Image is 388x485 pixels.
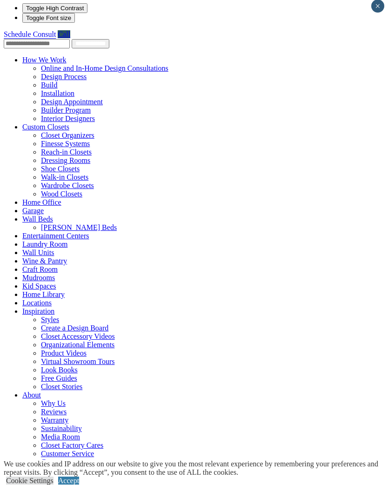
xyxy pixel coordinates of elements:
a: Free Guides [41,374,77,382]
input: Submit button for Find Location [72,39,109,48]
a: Closet Accessory Videos [41,332,115,340]
a: Finesse Systems [41,140,90,148]
a: Builder Program [41,106,91,114]
a: Why Us [41,399,66,407]
a: Design Process [41,73,87,81]
a: Inspiration [22,307,54,315]
a: Wall Beds [22,215,53,223]
a: Walk-in Closets [41,173,88,181]
a: Call [58,30,70,38]
div: We use cookies and IP address on our website to give you the most relevant experience by remember... [4,460,388,477]
a: Reach-in Closets [41,148,92,156]
a: Create a Design Board [41,324,108,332]
a: About [22,391,41,399]
a: Online and In-Home Design Consultations [41,64,168,72]
a: [PERSON_NAME] Beds [41,223,117,231]
a: Installation [41,89,74,97]
a: Laundry Room [22,240,67,248]
a: Look Books [41,366,78,374]
a: Dressing Rooms [41,156,90,164]
a: Wardrobe Closets [41,182,94,189]
a: Design Appointment [41,98,103,106]
a: How We Work [22,56,67,64]
a: Kid Spaces [22,282,56,290]
a: Sustainability [41,424,82,432]
a: Craft Room [22,265,58,273]
a: Cookie Settings [6,477,54,485]
a: Warranty [41,416,68,424]
a: Virtual Showroom Tours [41,357,115,365]
a: Mudrooms [22,274,55,282]
a: Entertainment Centers [22,232,89,240]
a: Home Library [22,290,65,298]
a: Wood Closets [41,190,82,198]
span: Toggle Font size [26,14,71,21]
a: Locations [22,299,52,307]
a: Shoe Closets [41,165,80,173]
a: Careers [41,458,64,466]
a: Closet Factory Cares [41,441,103,449]
a: Media Room [41,433,80,441]
a: Product Videos [41,349,87,357]
a: Wall Units [22,249,54,256]
button: Toggle High Contrast [22,3,87,13]
input: Enter your Zip code [4,39,70,48]
a: Interior Designers [41,115,95,122]
span: Toggle High Contrast [26,5,84,12]
a: Wine & Pantry [22,257,67,265]
button: Toggle Font size [22,13,75,23]
a: Closet Stories [41,383,82,391]
a: Customer Service [41,450,94,458]
a: Garage [22,207,44,215]
a: Closet Organizers [41,131,94,139]
a: Accept [58,477,79,485]
a: Reviews [41,408,67,416]
a: Build [41,81,58,89]
a: Styles [41,316,59,323]
a: Organizational Elements [41,341,114,349]
a: Custom Closets [22,123,69,131]
a: Schedule Consult [4,30,56,38]
a: Home Office [22,198,61,206]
